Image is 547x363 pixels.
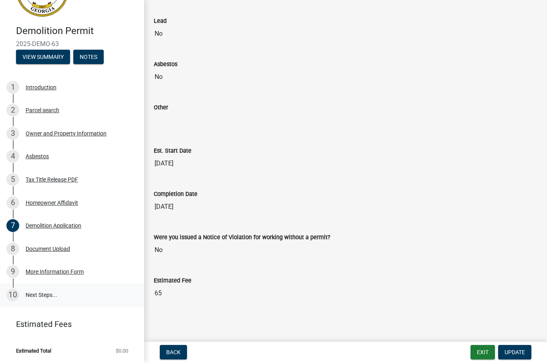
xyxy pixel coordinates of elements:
[26,154,49,159] div: Asbestos
[16,40,128,48] span: 2025-DEMO-63
[154,192,197,198] label: Completion Date
[160,345,187,360] button: Back
[26,177,78,183] div: Tax Title Release PDF
[6,127,19,140] div: 3
[154,19,167,24] label: Lead
[154,278,191,284] label: Estimated Fee
[166,349,181,356] span: Back
[16,26,138,37] h4: Demolition Permit
[6,150,19,163] div: 4
[154,235,330,241] label: Were you issued a Notice of Violation for working without a permit?
[26,269,84,275] div: More Information Form
[6,220,19,232] div: 7
[26,200,78,206] div: Homeowner Affidavit
[6,243,19,256] div: 8
[6,173,19,186] div: 5
[6,317,131,333] a: Estimated Fees
[154,105,168,111] label: Other
[471,345,495,360] button: Exit
[16,349,51,354] span: Estimated Total
[26,131,107,137] div: Owner and Property Information
[26,223,81,229] div: Demolition Application
[26,85,56,91] div: Introduction
[26,246,70,252] div: Document Upload
[505,349,525,356] span: Update
[73,54,104,61] wm-modal-confirm: Notes
[6,289,19,302] div: 10
[16,54,70,61] wm-modal-confirm: Summary
[26,108,59,113] div: Parcel search
[6,81,19,94] div: 1
[6,104,19,117] div: 2
[6,266,19,278] div: 9
[498,345,531,360] button: Update
[73,50,104,65] button: Notes
[154,62,177,68] label: Asbestos
[116,349,128,354] span: $0.00
[154,149,191,154] label: Est. Start Date
[6,197,19,210] div: 6
[16,50,70,65] button: View Summary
